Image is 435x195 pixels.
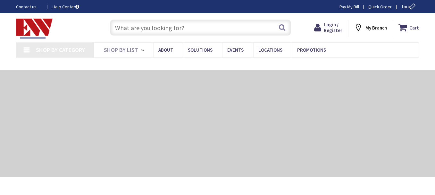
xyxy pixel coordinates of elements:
[110,20,291,36] input: What are you looking for?
[398,22,419,33] a: Cart
[188,47,213,53] span: Solutions
[368,4,392,10] a: Quick Order
[16,19,53,38] img: Electrical Wholesalers, Inc.
[258,47,282,53] span: Locations
[354,22,387,33] div: My Branch
[36,46,85,54] span: Shop By Category
[16,4,42,10] a: Contact us
[297,47,326,53] span: Promotions
[227,47,244,53] span: Events
[53,4,79,10] a: Help Center
[104,46,138,54] span: Shop By List
[158,47,173,53] span: About
[324,21,342,33] span: Login / Register
[401,4,417,10] span: Tour
[365,25,387,31] strong: My Branch
[339,4,359,10] a: Pay My Bill
[409,22,419,33] strong: Cart
[314,22,342,33] a: Login / Register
